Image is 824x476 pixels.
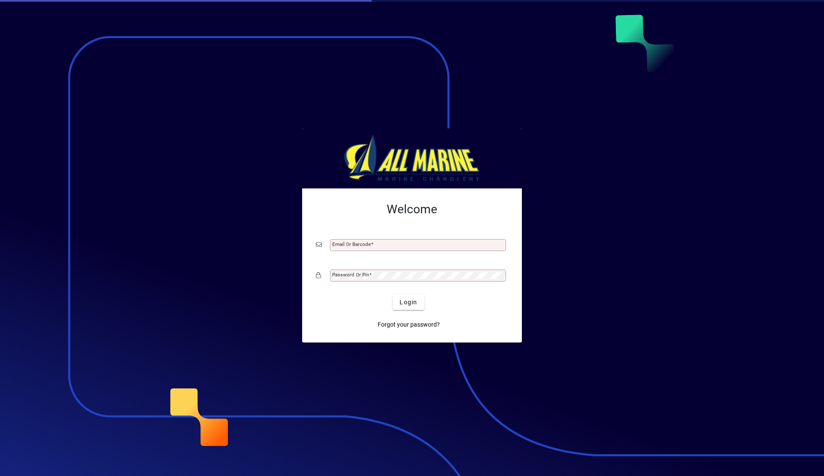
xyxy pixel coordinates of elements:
[316,202,508,217] h2: Welcome
[393,294,424,310] button: Login
[332,241,371,247] mat-label: Email or Barcode
[378,320,440,329] span: Forgot your password?
[374,317,443,332] a: Forgot your password?
[332,272,369,278] mat-label: Password or Pin
[400,298,417,307] span: Login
